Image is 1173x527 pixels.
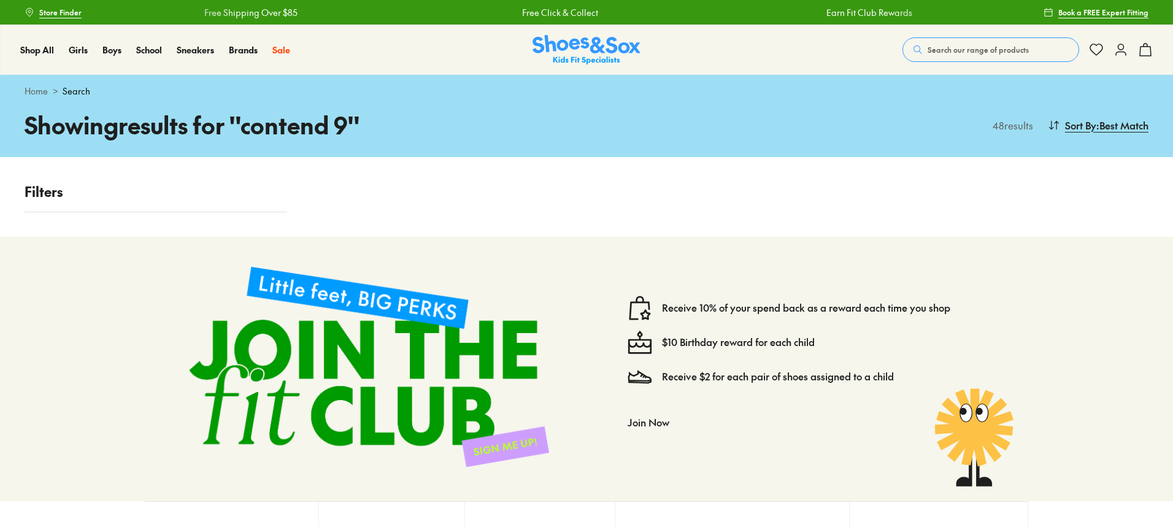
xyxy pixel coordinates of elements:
span: Search [63,85,90,98]
a: Girls [69,44,88,56]
button: Search our range of products [902,37,1079,62]
a: $10 Birthday reward for each child [662,336,815,349]
p: Filters [25,182,287,202]
a: School [136,44,162,56]
a: Receive $2 for each pair of shoes assigned to a child [662,370,894,383]
a: Book a FREE Expert Fitting [1044,1,1148,23]
a: Receive 10% of your spend back as a reward each time you shop [662,301,950,315]
span: : Best Match [1096,118,1148,133]
img: vector1.svg [628,296,652,320]
a: Shop All [20,44,54,56]
img: SNS_Logo_Responsive.svg [533,35,640,65]
button: Join Now [628,409,669,436]
img: Vector_3098.svg [628,364,652,389]
span: Store Finder [39,7,82,18]
img: cake--candle-birthday-event-special-sweet-cake-bake.svg [628,330,652,355]
span: Book a FREE Expert Fitting [1058,7,1148,18]
a: Shoes & Sox [533,35,640,65]
a: Sneakers [177,44,214,56]
button: Sort By:Best Match [1048,112,1148,139]
a: Store Finder [25,1,82,23]
span: Search our range of products [928,44,1029,55]
a: Free Shipping Over $85 [204,6,297,19]
h1: Showing results for " contend 9 " [25,107,586,142]
a: Earn Fit Club Rewards [826,6,912,19]
a: Home [25,85,48,98]
a: Boys [102,44,121,56]
a: Free Click & Collect [521,6,598,19]
div: > [25,85,1148,98]
a: Sale [272,44,290,56]
a: Brands [229,44,258,56]
p: 48 results [988,118,1033,133]
img: sign-up-footer.png [169,247,569,487]
span: Sort By [1065,118,1096,133]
